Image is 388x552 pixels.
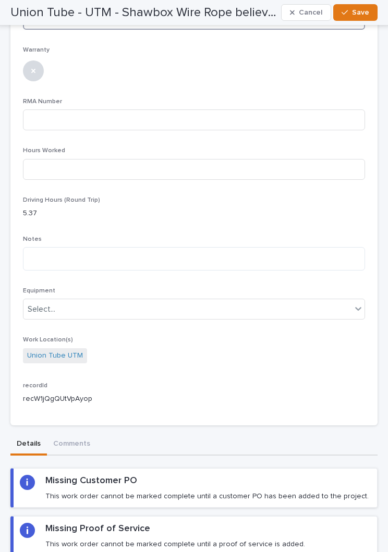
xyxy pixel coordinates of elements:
[28,304,55,315] div: Select...
[23,148,65,154] span: Hours Worked
[10,5,277,20] h2: Union Tube - UTM - Shawbox Wire Rope believed to be making gearbox noise & showing drum wear
[299,8,322,17] span: Cancel
[23,288,55,294] span: Equipment
[23,208,365,219] p: 5.37
[27,350,83,361] a: Union Tube UTM
[45,523,150,535] h2: Missing Proof of Service
[45,539,305,549] p: This work order cannot be marked complete until a proof of service is added.
[23,99,62,105] span: RMA Number
[23,47,50,53] span: Warranty
[333,4,378,21] button: Save
[23,236,42,242] span: Notes
[23,383,47,389] span: recordId
[10,434,47,456] button: Details
[352,8,369,17] span: Save
[23,394,365,404] p: recW1jQgQUtVpAyop
[23,197,100,203] span: Driving Hours (Round Trip)
[281,4,331,21] button: Cancel
[45,475,137,487] h2: Missing Customer PO
[23,337,73,343] span: Work Location(s)
[45,492,369,501] p: This work order cannot be marked complete until a customer PO has been added to the project.
[47,434,96,456] button: Comments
